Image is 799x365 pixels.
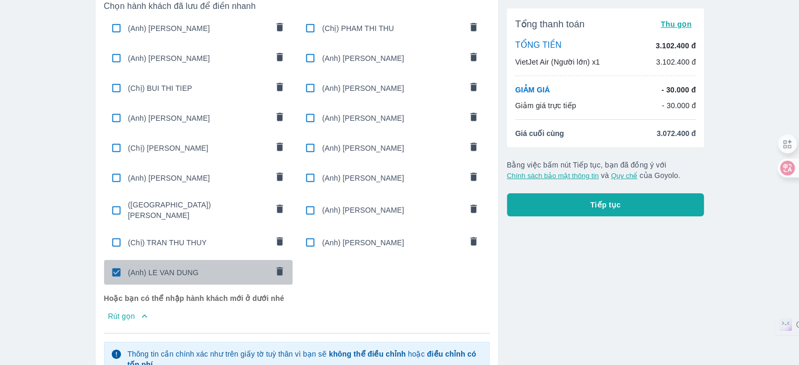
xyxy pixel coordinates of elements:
[463,17,485,39] button: comments
[662,100,696,111] p: - 30.000 đ
[104,289,490,308] p: Hoặc bạn có thể nhập hành khách mới ở dưới nhé
[268,47,290,69] button: comments
[104,1,490,12] p: Chọn hành khách đã lưu để điền nhanh
[128,83,268,93] span: (Chị) BUI THI TIEP
[590,200,621,210] span: Tiếp tục
[507,193,704,216] button: Tiếp tục
[268,167,290,189] button: comments
[268,262,290,284] button: comments
[515,100,576,111] p: Giảm giá trực tiếp
[322,205,462,215] span: (Anh) [PERSON_NAME]
[463,137,485,159] button: comments
[268,107,290,129] button: comments
[515,128,564,139] span: Giá cuối cùng
[463,47,485,69] button: comments
[507,160,704,181] p: Bằng việc bấm nút Tiếp tục, bạn đã đồng ý với và của Goyolo.
[507,172,599,180] button: Chính sách bảo mật thông tin
[268,232,290,254] button: comments
[329,350,406,358] strong: không thể điều chỉnh
[515,85,550,95] p: GIẢM GIÁ
[268,199,290,221] button: comments
[268,77,290,99] button: comments
[322,143,462,153] span: (Anh) [PERSON_NAME]
[515,57,600,67] p: VietJet Air (Người lớn) x1
[463,77,485,99] button: comments
[656,57,696,67] p: 3.102.400 đ
[128,113,268,123] span: (Anh) [PERSON_NAME]
[128,267,268,278] span: (Anh) LE VAN DUNG
[322,173,462,183] span: (Anh) [PERSON_NAME]
[656,40,696,51] p: 3.102.400 đ
[611,172,637,180] button: Quy chế
[463,199,485,221] button: comments
[322,83,462,93] span: (Anh) [PERSON_NAME]
[322,23,462,34] span: (Chị) PHAM THI THU
[108,311,135,321] p: Rút gọn
[128,23,268,34] span: (Anh) [PERSON_NAME]
[322,237,462,248] span: (Anh) [PERSON_NAME]
[657,128,696,139] span: 3.072.400 đ
[463,232,485,254] button: comments
[128,173,268,183] span: (Anh) [PERSON_NAME]
[657,17,696,32] button: Thu gọn
[463,167,485,189] button: comments
[322,53,462,64] span: (Anh) [PERSON_NAME]
[104,308,490,325] button: Rút gọn
[661,20,692,28] span: Thu gọn
[661,85,696,95] p: - 30.000 đ
[322,113,462,123] span: (Anh) [PERSON_NAME]
[128,53,268,64] span: (Anh) [PERSON_NAME]
[128,237,268,248] span: (Chị) TRAN THU THUY
[515,18,585,30] span: Tổng thanh toán
[515,40,562,51] p: TỔNG TIỀN
[268,17,290,39] button: comments
[128,143,268,153] span: (Chị) [PERSON_NAME]
[128,200,268,221] span: ([GEOGRAPHIC_DATA]) [PERSON_NAME]
[463,107,485,129] button: comments
[268,137,290,159] button: comments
